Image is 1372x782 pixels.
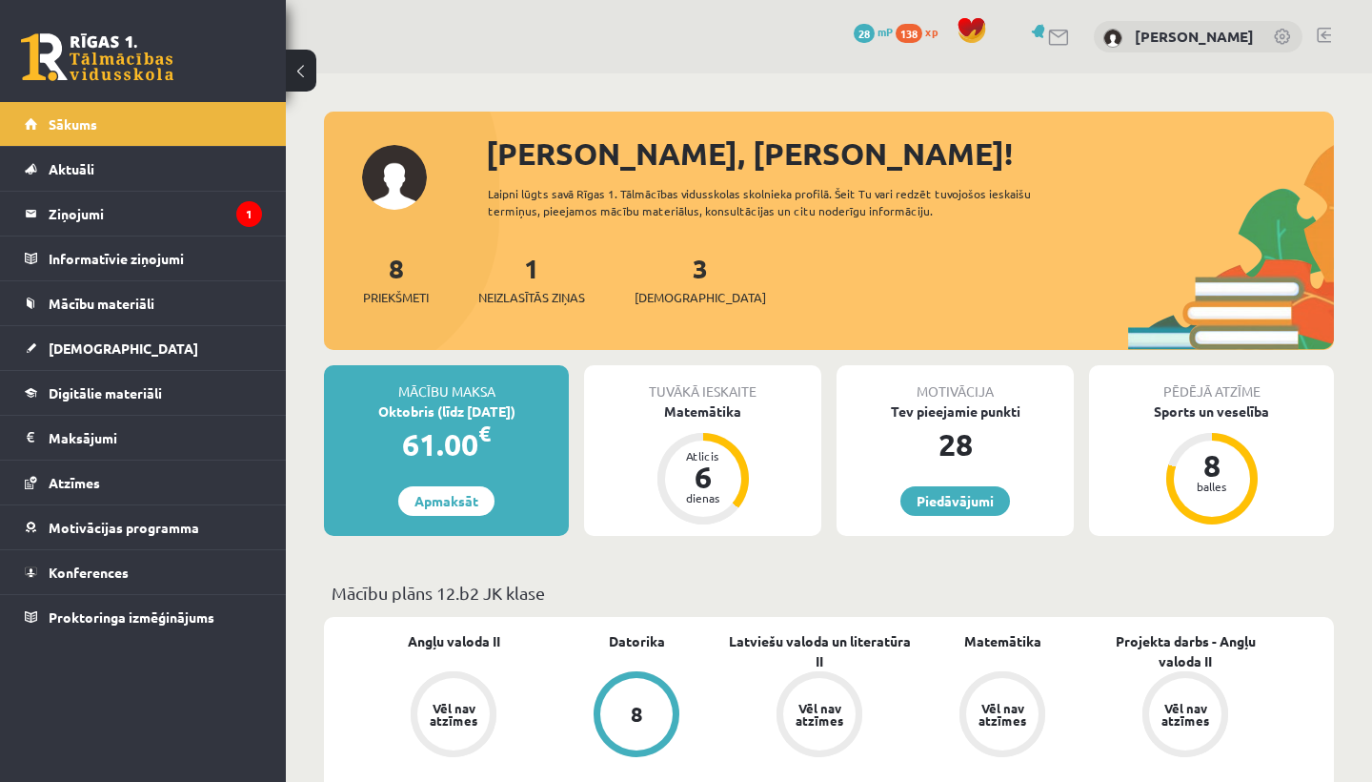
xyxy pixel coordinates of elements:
[728,671,911,761] a: Vēl nav atzīmes
[584,401,821,422] div: Matemātika
[728,631,911,671] a: Latviešu valoda un literatūra II
[793,702,846,727] div: Vēl nav atzīmes
[25,416,262,460] a: Maksājumi
[49,115,97,133] span: Sākums
[25,192,262,236] a: Ziņojumi1
[49,474,100,491] span: Atzīmes
[675,450,732,462] div: Atlicis
[324,422,569,467] div: 61.00
[1159,702,1212,727] div: Vēl nav atzīmes
[837,422,1074,467] div: 28
[1089,401,1334,422] div: Sports un veselība
[332,580,1326,606] p: Mācību plāns 12.b2 JK klase
[49,237,262,280] legend: Informatīvie ziņojumi
[854,24,875,43] span: 28
[1094,671,1277,761] a: Vēl nav atzīmes
[837,401,1074,422] div: Tev pieejamie punkti
[25,595,262,639] a: Proktoringa izmēģinājums
[1089,401,1334,527] a: Sports un veselība 8 balles
[49,340,198,357] span: [DEMOGRAPHIC_DATA]
[427,702,480,727] div: Vēl nav atzīmes
[1103,29,1122,48] img: Patrīcija Nikola Kirika
[896,24,922,43] span: 138
[49,384,162,401] span: Digitālie materiāli
[911,671,1094,761] a: Vēl nav atzīmes
[25,102,262,146] a: Sākums
[837,365,1074,401] div: Motivācija
[896,24,947,39] a: 138 xp
[545,671,728,761] a: 8
[49,519,199,536] span: Motivācijas programma
[324,401,569,422] div: Oktobris (līdz [DATE])
[25,326,262,370] a: [DEMOGRAPHIC_DATA]
[362,671,545,761] a: Vēl nav atzīmes
[675,492,732,504] div: dienas
[635,288,766,307] span: [DEMOGRAPHIC_DATA]
[584,401,821,527] a: Matemātika Atlicis 6 dienas
[478,288,585,307] span: Neizlasītās ziņas
[631,704,643,725] div: 8
[49,416,262,460] legend: Maksājumi
[635,251,766,307] a: 3[DEMOGRAPHIC_DATA]
[324,365,569,401] div: Mācību maksa
[854,24,893,39] a: 28 mP
[236,201,262,227] i: 1
[584,365,821,401] div: Tuvākā ieskaite
[609,631,665,651] a: Datorika
[363,251,429,307] a: 8Priekšmeti
[488,185,1094,219] div: Laipni lūgts savā Rīgas 1. Tālmācības vidusskolas skolnieka profilā. Šeit Tu vari redzēt tuvojošo...
[49,160,94,177] span: Aktuāli
[478,251,585,307] a: 1Neizlasītās ziņas
[976,702,1029,727] div: Vēl nav atzīmes
[49,192,262,236] legend: Ziņojumi
[25,505,262,549] a: Motivācijas programma
[25,147,262,191] a: Aktuāli
[398,486,494,516] a: Apmaksāt
[1183,450,1241,481] div: 8
[25,371,262,415] a: Digitālie materiāli
[49,564,129,581] span: Konferences
[21,33,173,81] a: Rīgas 1. Tālmācības vidusskola
[478,420,491,447] span: €
[1089,365,1334,401] div: Pēdējā atzīme
[878,24,893,39] span: mP
[49,608,214,626] span: Proktoringa izmēģinājums
[49,295,154,312] span: Mācību materiāli
[363,288,429,307] span: Priekšmeti
[25,461,262,504] a: Atzīmes
[25,237,262,280] a: Informatīvie ziņojumi
[900,486,1010,516] a: Piedāvājumi
[486,131,1334,176] div: [PERSON_NAME], [PERSON_NAME]!
[1094,631,1277,671] a: Projekta darbs - Angļu valoda II
[1135,27,1254,46] a: [PERSON_NAME]
[25,281,262,325] a: Mācību materiāli
[925,24,938,39] span: xp
[408,631,500,651] a: Angļu valoda II
[1183,481,1241,492] div: balles
[25,550,262,594] a: Konferences
[675,462,732,492] div: 6
[964,631,1041,651] a: Matemātika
